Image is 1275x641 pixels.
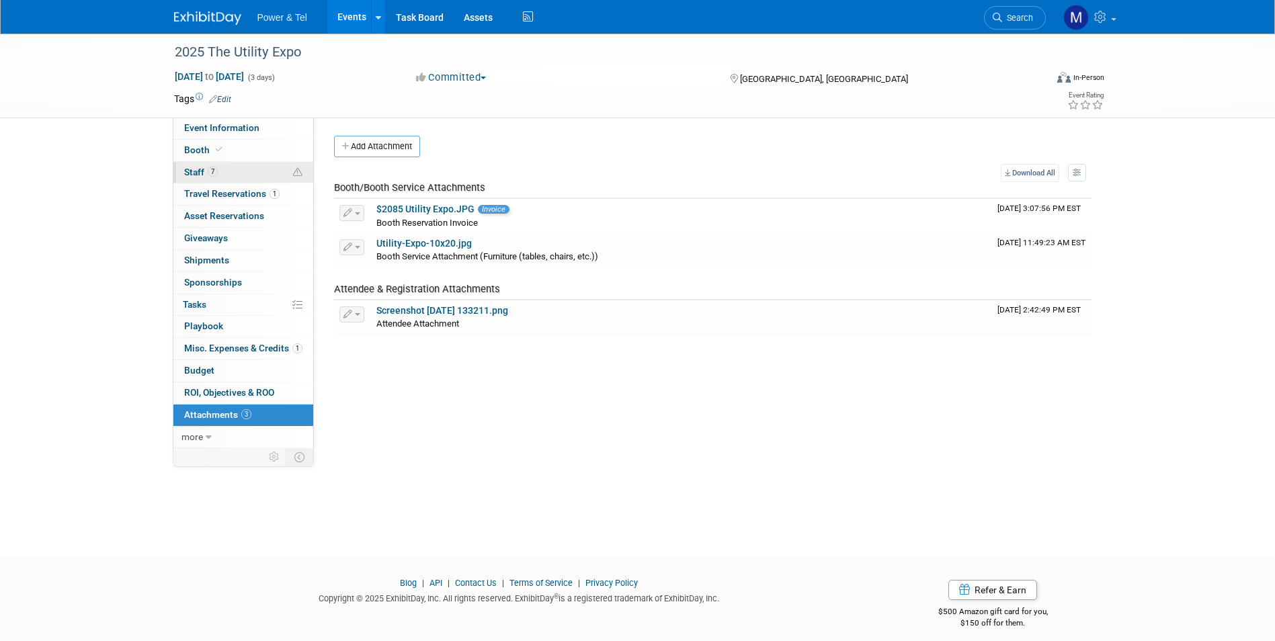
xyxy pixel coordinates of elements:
[184,188,280,199] span: Travel Reservations
[173,183,313,205] a: Travel Reservations1
[292,343,302,353] span: 1
[270,189,280,199] span: 1
[173,382,313,404] a: ROI, Objectives & ROO
[984,6,1046,30] a: Search
[183,299,206,310] span: Tasks
[992,199,1092,232] td: Upload Timestamp
[740,74,908,84] span: [GEOGRAPHIC_DATA], [GEOGRAPHIC_DATA]
[948,580,1037,600] a: Refer & Earn
[376,238,472,249] a: Utility-Expo-10x20.jpg
[247,73,275,82] span: (3 days)
[174,589,865,605] div: Copyright © 2025 ExhibitDay, Inc. All rights reserved. ExhibitDay is a registered trademark of Ex...
[334,181,485,194] span: Booth/Booth Service Attachments
[184,167,218,177] span: Staff
[411,71,491,85] button: Committed
[429,578,442,588] a: API
[174,11,241,25] img: ExhibitDay
[293,167,302,179] span: Potential Scheduling Conflict -- at least one attendee is tagged in another overlapping event.
[216,146,222,153] i: Booth reservation complete
[992,233,1092,267] td: Upload Timestamp
[184,409,251,420] span: Attachments
[1067,92,1104,99] div: Event Rating
[208,167,218,177] span: 7
[376,218,478,228] span: Booth Reservation Invoice
[173,250,313,271] a: Shipments
[184,255,229,265] span: Shipments
[376,305,508,316] a: Screenshot [DATE] 133211.png
[181,431,203,442] span: more
[400,578,417,588] a: Blog
[455,578,497,588] a: Contact Us
[184,122,259,133] span: Event Information
[997,238,1085,247] span: Upload Timestamp
[966,70,1105,90] div: Event Format
[173,206,313,227] a: Asset Reservations
[184,320,223,331] span: Playbook
[184,365,214,376] span: Budget
[173,316,313,337] a: Playbook
[173,118,313,139] a: Event Information
[173,272,313,294] a: Sponsorships
[173,404,313,426] a: Attachments3
[209,95,231,104] a: Edit
[257,12,307,23] span: Power & Tel
[997,204,1081,213] span: Upload Timestamp
[1073,73,1104,83] div: In-Person
[184,343,302,353] span: Misc. Expenses & Credits
[184,232,228,243] span: Giveaways
[174,71,245,83] span: [DATE] [DATE]
[173,162,313,183] a: Staff7
[173,228,313,249] a: Giveaways
[575,578,583,588] span: |
[499,578,507,588] span: |
[184,210,264,221] span: Asset Reservations
[885,617,1102,629] div: $150 off for them.
[203,71,216,82] span: to
[885,597,1102,628] div: $500 Amazon gift card for you,
[478,205,509,214] span: Invoice
[173,294,313,316] a: Tasks
[173,360,313,382] a: Budget
[554,593,559,600] sup: ®
[585,578,638,588] a: Privacy Policy
[419,578,427,588] span: |
[1001,164,1059,182] a: Download All
[376,318,459,329] span: Attendee Attachment
[286,448,313,466] td: Toggle Event Tabs
[992,300,1092,334] td: Upload Timestamp
[334,136,420,157] button: Add Attachment
[184,277,242,288] span: Sponsorships
[184,387,274,398] span: ROI, Objectives & ROO
[444,578,453,588] span: |
[509,578,573,588] a: Terms of Service
[173,427,313,448] a: more
[997,305,1081,314] span: Upload Timestamp
[1057,72,1071,83] img: Format-Inperson.png
[241,409,251,419] span: 3
[184,144,225,155] span: Booth
[376,204,475,214] a: $2085 Utility Expo.JPG
[263,448,286,466] td: Personalize Event Tab Strip
[376,251,598,261] span: Booth Service Attachment (Furniture (tables, chairs, etc.))
[174,92,231,105] td: Tags
[173,140,313,161] a: Booth
[1063,5,1089,30] img: Madalyn Bobbitt
[334,283,500,295] span: Attendee & Registration Attachments
[173,338,313,359] a: Misc. Expenses & Credits1
[1002,13,1033,23] span: Search
[170,40,1026,65] div: 2025 The Utility Expo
